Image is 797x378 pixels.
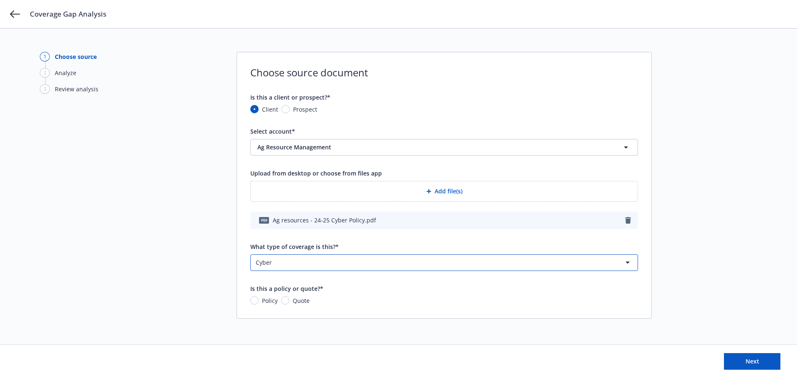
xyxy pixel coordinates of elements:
[262,105,278,114] span: Client
[724,353,780,370] button: Next
[55,68,76,77] div: Analyze
[40,84,50,94] div: 3
[40,52,50,61] div: 1
[40,68,50,78] div: 2
[262,296,278,305] span: Policy
[55,52,97,61] div: Choose source
[250,105,259,113] input: Client
[250,139,638,156] button: Ag Resource Management
[281,105,290,113] input: Prospect
[259,217,269,223] span: pdf
[250,296,259,305] input: Policy
[250,127,295,135] span: Select account*
[257,143,584,151] span: Ag Resource Management
[30,9,106,19] span: Coverage Gap Analysis
[293,296,310,305] span: Quote
[250,285,323,293] span: Is this a policy or quote?*
[55,85,98,93] div: Review analysis
[273,216,376,224] span: Ag resources - 24-25 Cyber Policy.pdf
[250,243,339,251] span: What type of coverage is this?*
[250,93,330,101] span: Is this a client or prospect?*
[250,66,638,80] span: Choose source document
[293,105,317,114] span: Prospect
[746,357,759,365] span: Next
[250,169,382,177] span: Upload from desktop or choose from files app
[281,296,289,305] input: Quote
[250,181,638,202] button: Add file(s)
